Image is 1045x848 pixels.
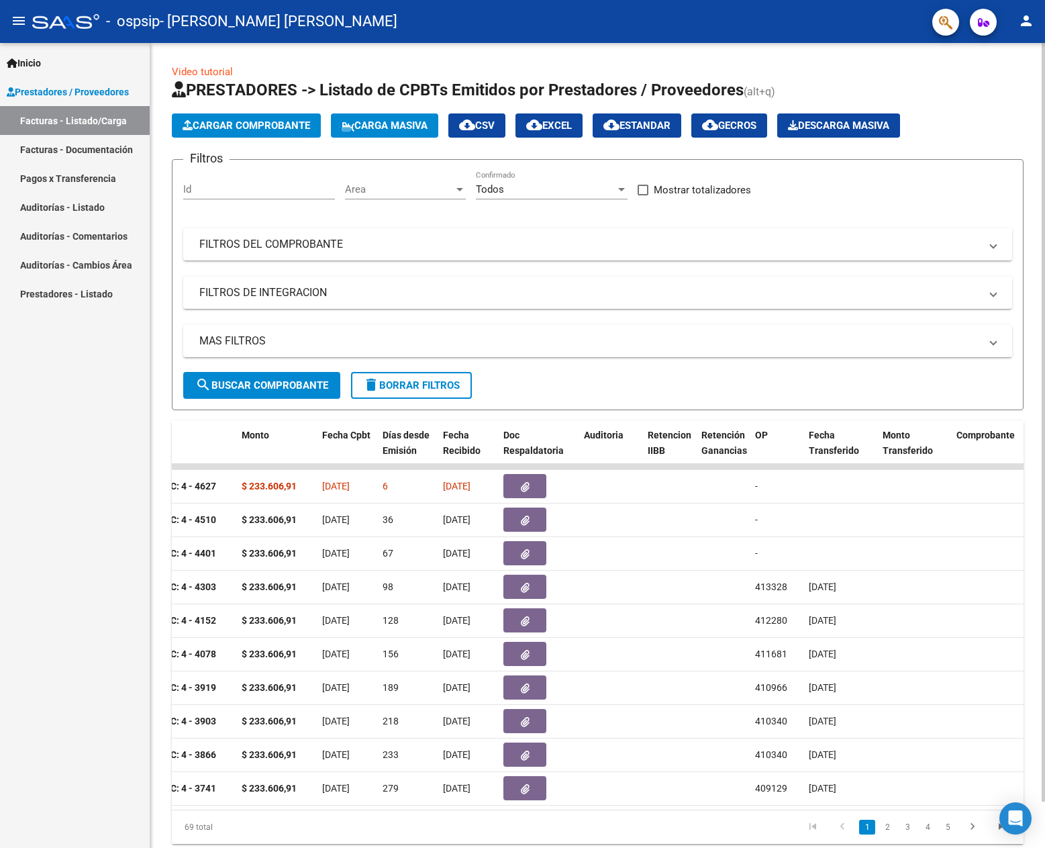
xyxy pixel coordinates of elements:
[172,113,321,138] button: Cargar Comprobante
[809,749,836,760] span: [DATE]
[383,615,399,626] span: 128
[593,113,681,138] button: Estandar
[897,816,917,839] li: page 3
[443,514,470,525] span: [DATE]
[755,649,787,659] span: 411681
[755,581,787,592] span: 413328
[448,113,505,138] button: CSV
[443,749,470,760] span: [DATE]
[363,377,379,393] mat-icon: delete
[242,514,297,525] strong: $ 233.606,91
[383,581,393,592] span: 98
[383,548,393,559] span: 67
[322,430,370,440] span: Fecha Cpbt
[443,581,470,592] span: [DATE]
[800,820,826,835] a: go to first page
[172,66,233,78] a: Video tutorial
[322,481,350,491] span: [DATE]
[877,421,951,480] datatable-header-cell: Monto Transferido
[879,820,895,835] a: 2
[172,81,744,99] span: PRESTADORES -> Listado de CPBTs Emitidos por Prestadores / Proveedores
[383,716,399,726] span: 218
[383,514,393,525] span: 36
[199,285,980,300] mat-panel-title: FILTROS DE INTEGRACION
[503,430,564,456] span: Doc Respaldatoria
[322,548,350,559] span: [DATE]
[603,117,619,133] mat-icon: cloud_download
[443,783,470,794] span: [DATE]
[859,820,875,835] a: 1
[195,379,328,391] span: Buscar Comprobante
[702,120,756,132] span: Gecros
[383,783,399,794] span: 279
[579,421,642,480] datatable-header-cell: Auditoria
[809,430,859,456] span: Fecha Transferido
[242,749,297,760] strong: $ 233.606,91
[809,649,836,659] span: [DATE]
[183,149,230,168] h3: Filtros
[809,716,836,726] span: [DATE]
[940,820,956,835] a: 5
[322,649,350,659] span: [DATE]
[809,615,836,626] span: [DATE]
[702,117,718,133] mat-icon: cloud_download
[938,816,958,839] li: page 5
[476,183,504,195] span: Todos
[443,682,470,693] span: [DATE]
[136,683,216,694] strong: Factura C: 4 - 3919
[242,548,297,559] strong: $ 233.606,91
[498,421,579,480] datatable-header-cell: Doc Respaldatoria
[750,421,803,480] datatable-header-cell: OP
[899,820,915,835] a: 3
[322,783,350,794] span: [DATE]
[803,421,877,480] datatable-header-cell: Fecha Transferido
[857,816,877,839] li: page 1
[830,820,855,835] a: go to previous page
[459,117,475,133] mat-icon: cloud_download
[809,682,836,693] span: [DATE]
[777,113,900,138] button: Descarga Masiva
[443,430,481,456] span: Fecha Recibido
[331,113,438,138] button: Carga Masiva
[526,117,542,133] mat-icon: cloud_download
[183,372,340,399] button: Buscar Comprobante
[755,430,768,440] span: OP
[7,56,41,70] span: Inicio
[136,784,216,794] strong: Factura C: 4 - 3741
[136,481,216,492] strong: Factura C: 4 - 4627
[960,820,985,835] a: go to next page
[322,716,350,726] span: [DATE]
[322,615,350,626] span: [DATE]
[744,85,775,98] span: (alt+q)
[459,120,495,132] span: CSV
[136,582,216,593] strong: Factura C: 4 - 4303
[956,430,1015,440] span: Comprobante
[342,120,428,132] span: Carga Masiva
[322,749,350,760] span: [DATE]
[322,514,350,525] span: [DATE]
[755,514,758,525] span: -
[136,750,216,761] strong: Factura C: 4 - 3866
[345,183,454,195] span: Area
[172,810,340,844] div: 69 total
[526,120,572,132] span: EXCEL
[443,649,470,659] span: [DATE]
[383,682,399,693] span: 189
[136,616,216,626] strong: Factura C: 4 - 4152
[242,783,297,794] strong: $ 233.606,91
[199,237,980,252] mat-panel-title: FILTROS DEL COMPROBANTE
[136,649,216,660] strong: Factura C: 4 - 4078
[443,481,470,491] span: [DATE]
[322,682,350,693] span: [DATE]
[809,581,836,592] span: [DATE]
[242,682,297,693] strong: $ 233.606,91
[809,783,836,794] span: [DATE]
[989,820,1015,835] a: go to last page
[242,649,297,659] strong: $ 233.606,91
[603,120,670,132] span: Estandar
[183,228,1012,261] mat-expansion-panel-header: FILTROS DEL COMPROBANTE
[351,372,472,399] button: Borrar Filtros
[642,421,696,480] datatable-header-cell: Retencion IIBB
[755,548,758,559] span: -
[755,682,787,693] span: 410966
